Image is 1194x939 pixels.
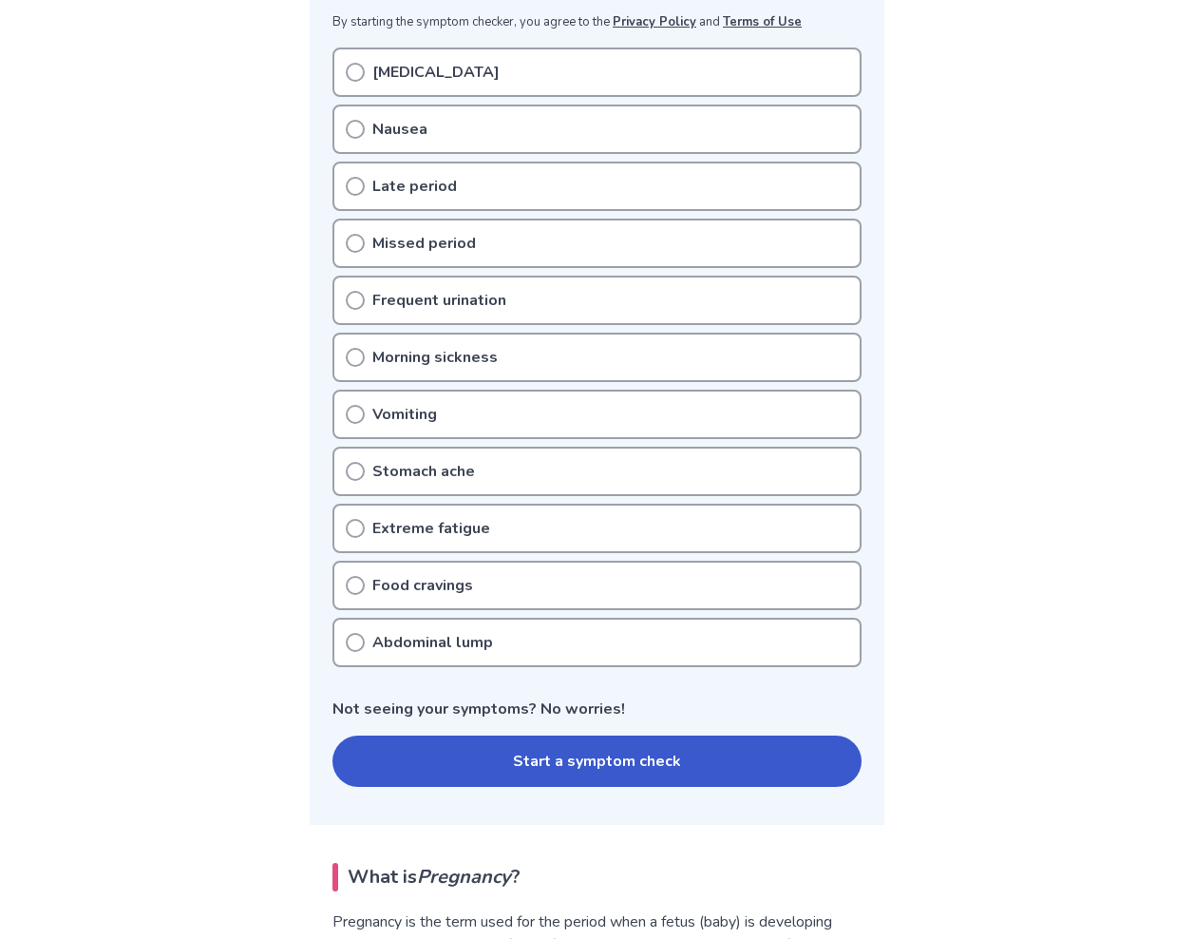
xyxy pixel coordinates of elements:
p: Vomiting [372,403,437,426]
p: Frequent urination [372,289,506,312]
p: Not seeing your symptoms? No worries! [332,698,862,720]
p: Late period [372,175,457,198]
p: Morning sickness [372,346,498,369]
p: Extreme fatigue [372,517,490,540]
p: Stomach ache [372,460,475,483]
p: [MEDICAL_DATA] [372,61,500,84]
p: Food cravings [372,574,473,597]
p: Missed period [372,232,476,255]
p: Nausea [372,118,427,141]
button: Start a symptom check [332,736,862,787]
p: By starting the symptom checker, you agree to the and [332,13,862,32]
p: Abdominal lump [372,631,493,654]
h2: What is ? [332,863,862,891]
a: Privacy Policy [613,13,696,30]
a: Terms of Use [723,13,802,30]
em: Pregnancy [417,864,511,890]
